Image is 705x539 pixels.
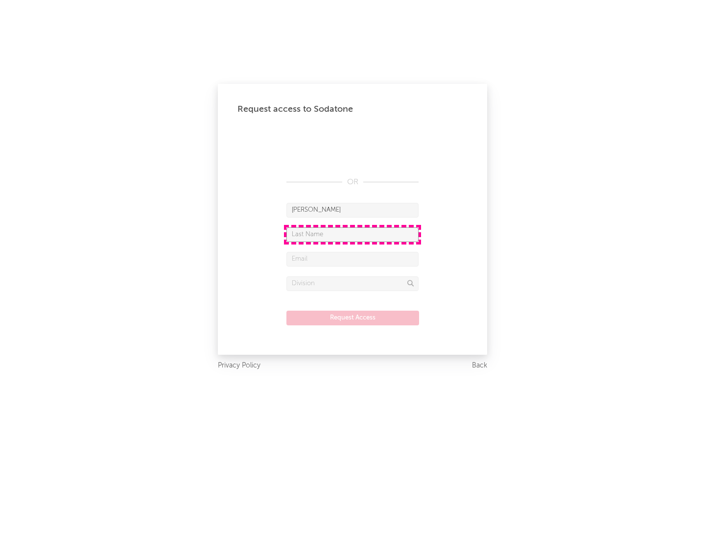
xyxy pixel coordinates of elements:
a: Back [472,360,487,372]
div: OR [286,176,419,188]
div: Request access to Sodatone [237,103,468,115]
button: Request Access [286,311,419,325]
input: First Name [286,203,419,218]
input: Last Name [286,227,419,242]
a: Privacy Policy [218,360,260,372]
input: Email [286,252,419,267]
input: Division [286,276,419,291]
